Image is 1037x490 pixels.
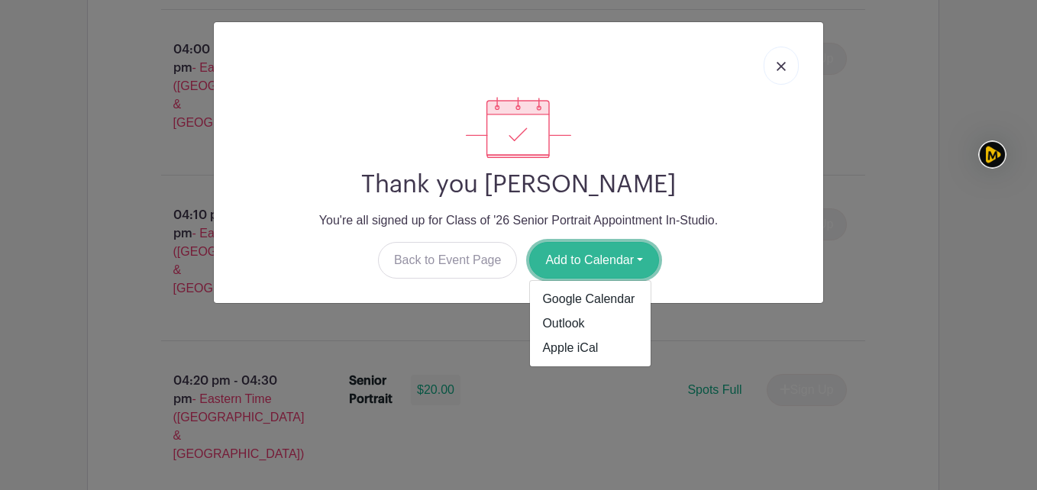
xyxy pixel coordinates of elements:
[378,242,518,279] a: Back to Event Page
[530,287,651,311] a: Google Calendar
[530,336,651,360] a: Apple iCal
[530,311,651,336] a: Outlook
[226,211,811,230] p: You're all signed up for Class of '26 Senior Portrait Appointment In-Studio.
[777,62,786,71] img: close_button-5f87c8562297e5c2d7936805f587ecaba9071eb48480494691a3f1689db116b3.svg
[466,97,571,158] img: signup_complete-c468d5dda3e2740ee63a24cb0ba0d3ce5d8a4ecd24259e683200fb1569d990c8.svg
[529,242,659,279] button: Add to Calendar
[226,170,811,199] h2: Thank you [PERSON_NAME]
